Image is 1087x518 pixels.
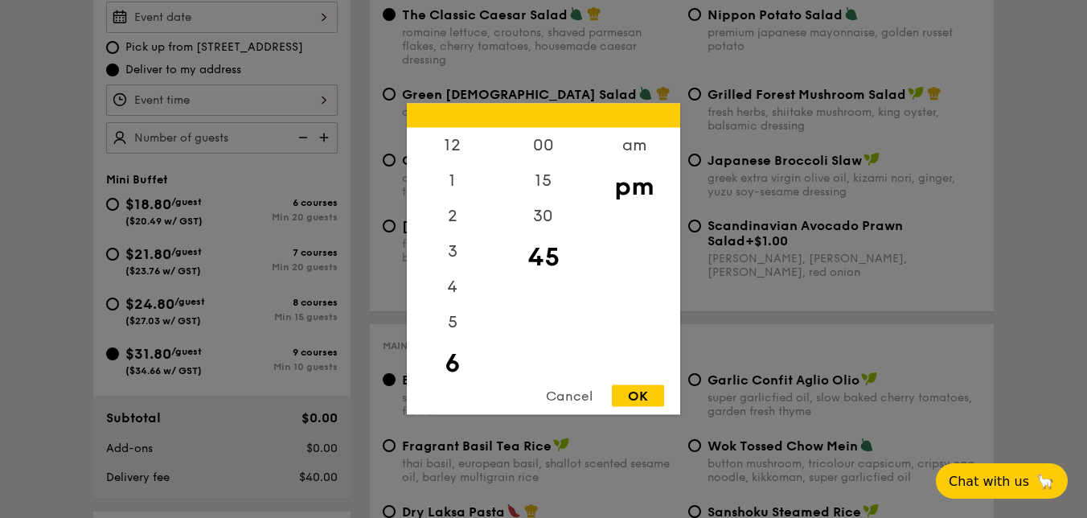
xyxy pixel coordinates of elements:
div: Cancel [530,385,609,407]
div: 5 [407,305,498,340]
div: 00 [498,128,589,163]
div: 6 [407,340,498,387]
span: 🦙 [1036,472,1055,491]
div: 4 [407,269,498,305]
div: am [589,128,679,163]
div: 45 [498,234,589,281]
div: 15 [498,163,589,199]
div: 3 [407,234,498,269]
button: Chat with us🦙 [936,463,1068,499]
div: OK [612,385,664,407]
span: Chat with us [949,474,1029,489]
div: 30 [498,199,589,234]
div: 12 [407,128,498,163]
div: 2 [407,199,498,234]
div: pm [589,163,679,210]
div: 1 [407,163,498,199]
